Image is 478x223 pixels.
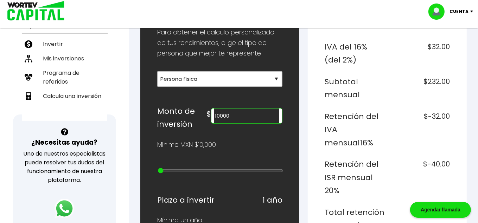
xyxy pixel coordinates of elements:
img: inversiones-icon.6695dc30.svg [25,55,32,63]
img: logos_whatsapp-icon.242b2217.svg [55,199,74,218]
h6: Retención del IVA mensual 16% [325,110,384,150]
h6: Plazo a invertir [157,194,215,207]
p: Cuenta [450,6,469,17]
img: icon-down [469,11,478,13]
a: Invertir [22,37,107,51]
img: recomiendanos-icon.9b8e9327.svg [25,73,32,81]
a: Calcula una inversión [22,89,107,103]
h6: $-40.00 [390,158,450,197]
p: Uno de nuestros especialistas puede resolver tus dudas del funcionamiento de nuestra plataforma. [22,149,107,184]
p: Mínimo MXN $10,000 [157,139,216,150]
h6: Subtotal mensual [325,75,384,101]
img: profile-image [428,4,450,20]
a: Mis inversiones [22,51,107,66]
h6: Retención del ISR mensual 20% [325,158,384,197]
img: invertir-icon.b3b967d7.svg [25,40,32,48]
h6: 1 año [262,194,282,207]
h6: IVA del 16% (del 2%) [325,40,384,67]
h6: $-32.00 [390,110,450,150]
h3: ¿Necesitas ayuda? [31,137,97,147]
h6: Monto de inversión [157,105,206,131]
a: Programa de referidos [22,66,107,89]
img: calculadora-icon.17d418c4.svg [25,92,32,100]
h6: $232.00 [390,75,450,101]
h6: $ [206,107,211,121]
ul: Capital [22,18,107,121]
div: Agendar llamada [410,202,471,218]
p: Para obtener el calculo personalizado de tus rendimientos, elige el tipo de persona que mejor te ... [157,27,282,59]
h6: $32.00 [390,40,450,67]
